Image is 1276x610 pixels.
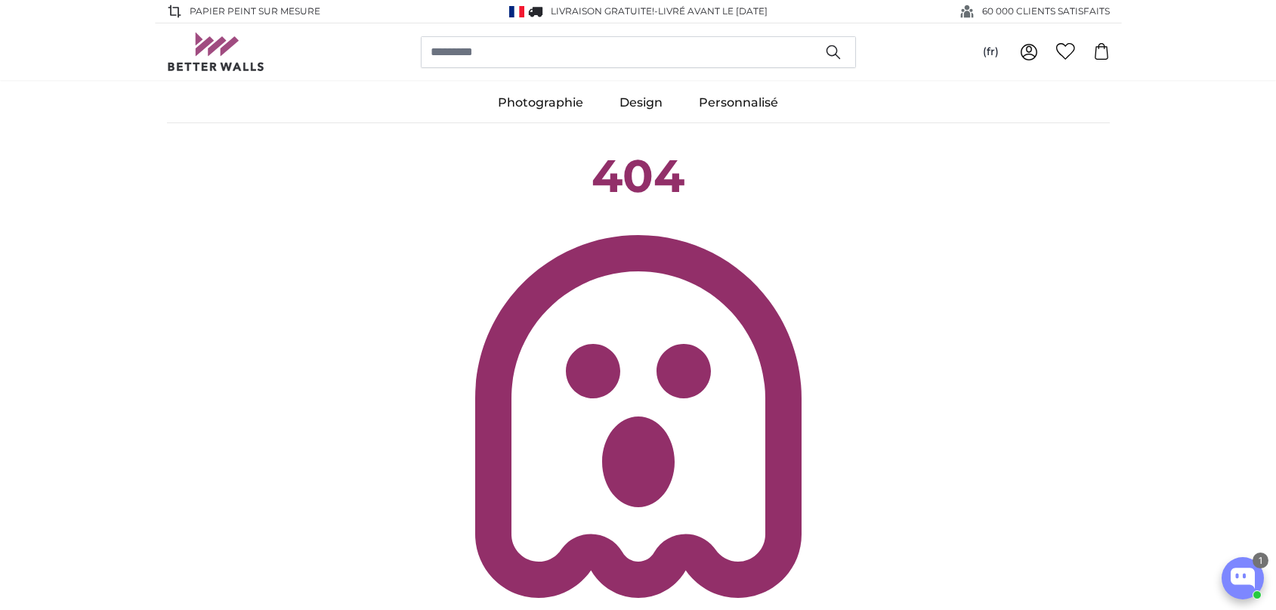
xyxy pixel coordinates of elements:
[654,5,768,17] span: -
[167,33,265,71] img: Betterwalls
[658,5,768,17] span: Livré avant le [DATE]
[551,5,654,17] span: Livraison GRATUITE!
[1253,553,1268,568] div: 1
[480,83,601,122] a: Photographie
[190,5,320,18] span: Papier peint sur mesure
[601,83,681,122] a: Design
[167,153,1110,199] h1: 404
[681,83,796,122] a: Personnalisé
[982,5,1110,18] span: 60 000 CLIENTS SATISFAITS
[971,39,1011,66] button: (fr)
[509,6,524,17] img: France
[1222,557,1264,599] button: Open chatbox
